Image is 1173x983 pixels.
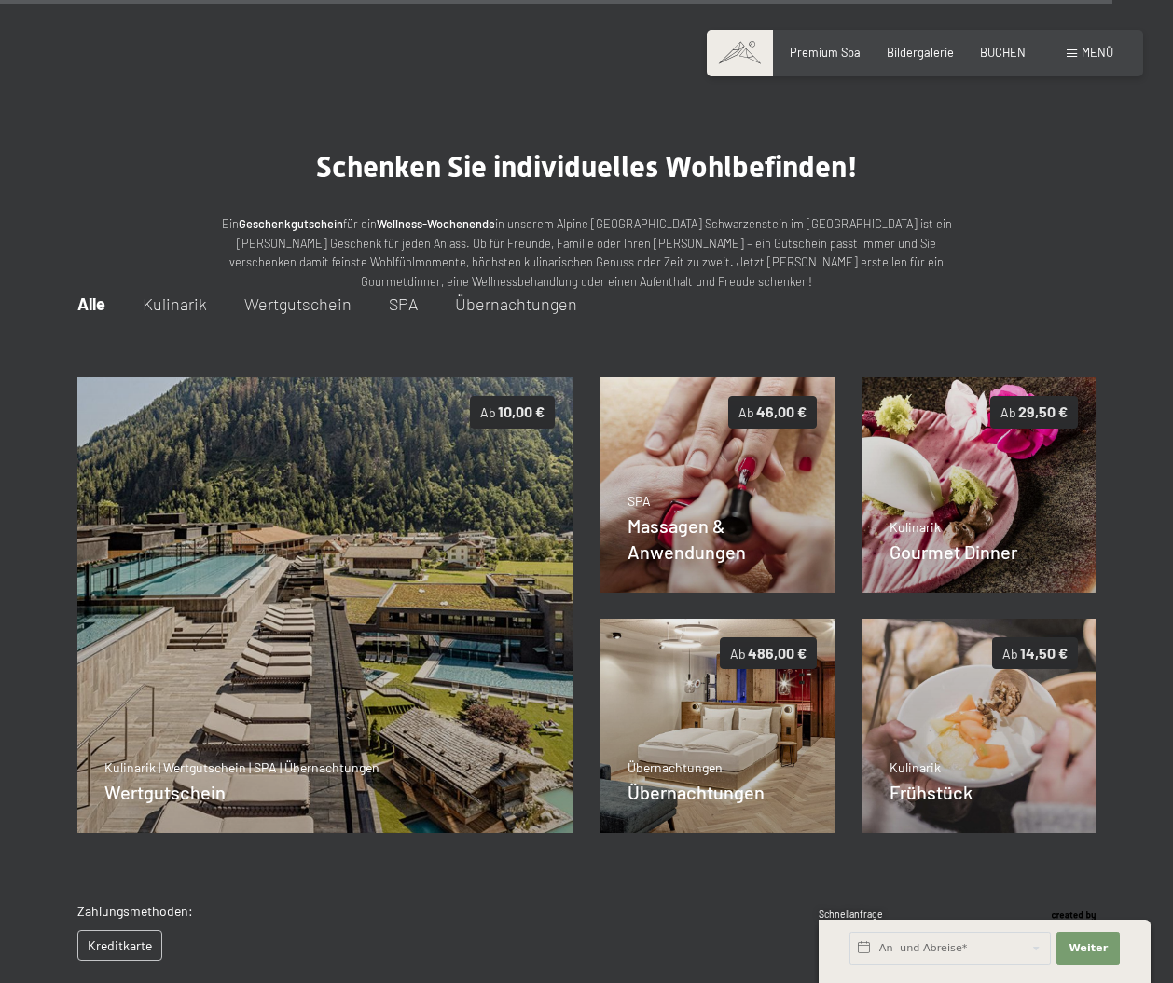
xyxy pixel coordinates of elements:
[887,45,954,60] a: Bildergalerie
[316,149,858,184] span: Schenken Sie individuelles Wohlbefinden!
[377,216,495,231] strong: Wellness-Wochenende
[1069,941,1108,956] span: Weiter
[790,45,861,60] a: Premium Spa
[1056,932,1120,965] button: Weiter
[214,214,959,291] p: Ein für ein in unserem Alpine [GEOGRAPHIC_DATA] Schwarzenstein im [GEOGRAPHIC_DATA] ist ein [PERS...
[980,45,1026,60] a: BUCHEN
[819,908,883,920] span: Schnellanfrage
[239,216,343,231] strong: Geschenkgutschein
[1082,45,1113,60] span: Menü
